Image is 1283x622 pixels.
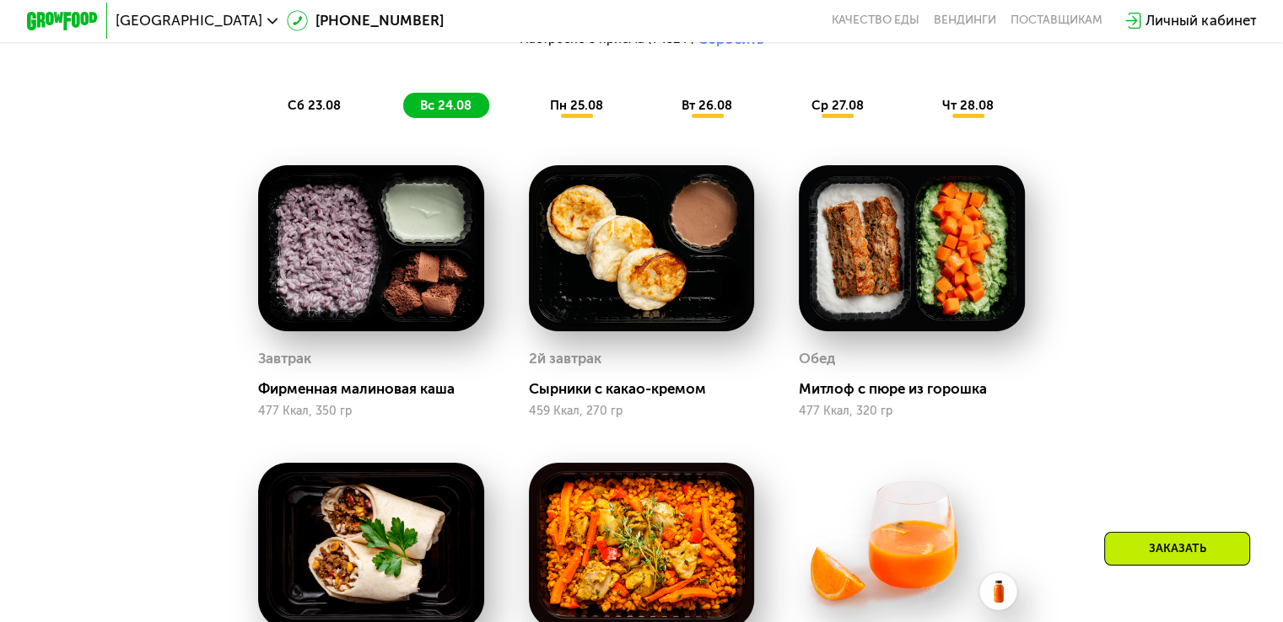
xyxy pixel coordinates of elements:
[529,380,768,398] div: Сырники с какао-кремом
[799,380,1038,398] div: Митлоф с пюре из горошка
[258,405,484,418] div: 477 Ккал, 350 гр
[529,405,755,418] div: 459 Ккал, 270 гр
[419,98,471,113] span: вс 24.08
[1011,13,1102,28] div: поставщикам
[288,98,341,113] span: сб 23.08
[934,13,996,28] a: Вендинги
[799,405,1025,418] div: 477 Ккал, 320 гр
[1104,532,1250,566] div: Заказать
[258,380,498,398] div: Фирменная малиновая каша
[519,33,693,46] span: Настроено 3 приема (+432 ₽)
[811,98,863,113] span: ср 27.08
[832,13,919,28] a: Качество еды
[550,98,603,113] span: пн 25.08
[258,346,311,373] div: Завтрак
[116,13,262,28] span: [GEOGRAPHIC_DATA]
[942,98,994,113] span: чт 28.08
[799,346,835,373] div: Обед
[529,346,601,373] div: 2й завтрак
[682,98,732,113] span: вт 26.08
[1146,10,1256,31] div: Личный кабинет
[287,10,444,31] a: [PHONE_NUMBER]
